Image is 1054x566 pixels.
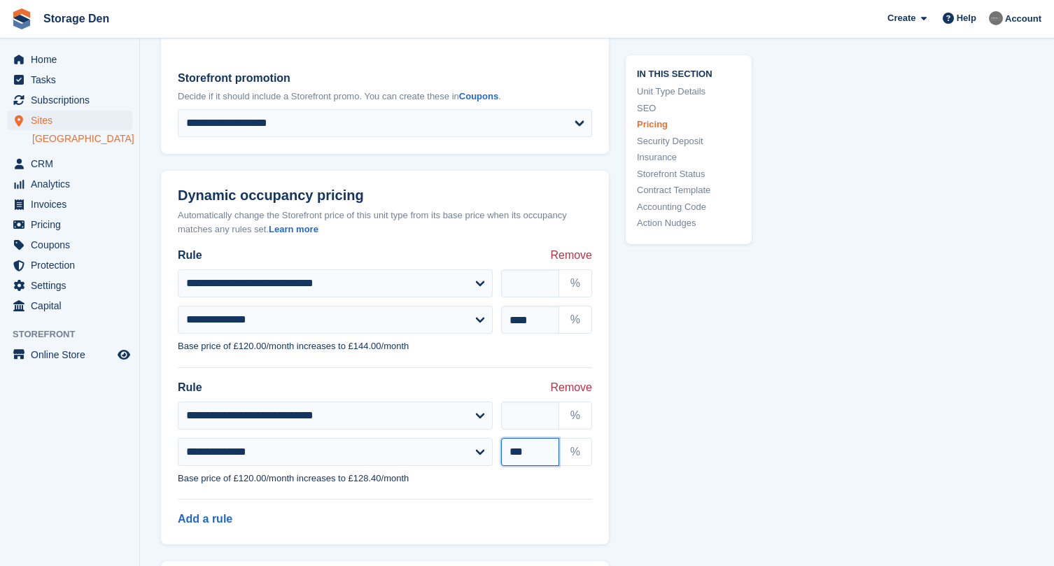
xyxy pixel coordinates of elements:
label: Storefront promotion [178,70,592,87]
span: Settings [31,276,115,295]
strong: Rule [178,247,202,264]
a: Accounting Code [637,199,740,213]
span: Protection [31,255,115,275]
span: Coupons [31,235,115,255]
span: Remove [550,247,592,264]
span: Help [957,11,976,25]
strong: Rule [178,379,202,396]
span: Create [887,11,915,25]
a: SEO [637,101,740,115]
img: Brian Barbour [989,11,1003,25]
a: Add a rule [178,513,232,525]
a: [GEOGRAPHIC_DATA] [32,132,132,146]
span: Storefront [13,327,139,341]
a: menu [7,345,132,365]
p: Base price of £120.00/month increases to £144.00/month [178,339,592,353]
span: Tasks [31,70,115,90]
a: menu [7,276,132,295]
a: Learn more [269,224,318,234]
span: Remove [550,379,592,396]
a: menu [7,174,132,194]
a: Security Deposit [637,134,740,148]
a: menu [7,296,132,316]
a: Storefront Status [637,167,740,181]
img: stora-icon-8386f47178a22dfd0bd8f6a31ec36ba5ce8667c1dd55bd0f319d3a0aa187defe.svg [11,8,32,29]
span: Dynamic occupancy pricing [178,188,364,204]
a: menu [7,50,132,69]
a: menu [7,70,132,90]
p: Decide if it should include a Storefront promo. You can create these in . [178,90,592,104]
span: Sites [31,111,115,130]
a: Contract Template [637,183,740,197]
span: Online Store [31,345,115,365]
span: Pricing [31,215,115,234]
p: Base price of £120.00/month increases to £128.40/month [178,472,592,486]
a: menu [7,235,132,255]
a: Unit Type Details [637,85,740,99]
a: Insurance [637,150,740,164]
a: menu [7,255,132,275]
span: Invoices [31,194,115,214]
span: Analytics [31,174,115,194]
a: menu [7,111,132,130]
div: Automatically change the Storefront price of this unit type from its base price when its occupanc... [178,208,592,236]
a: Action Nudges [637,216,740,230]
a: Pricing [637,118,740,132]
span: Home [31,50,115,69]
a: menu [7,215,132,234]
a: Preview store [115,346,132,363]
a: menu [7,154,132,174]
span: Subscriptions [31,90,115,110]
span: Capital [31,296,115,316]
a: Coupons [459,91,498,101]
span: Account [1005,12,1041,26]
span: CRM [31,154,115,174]
a: Storage Den [38,7,115,30]
a: menu [7,90,132,110]
a: menu [7,194,132,214]
span: In this section [637,66,740,79]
